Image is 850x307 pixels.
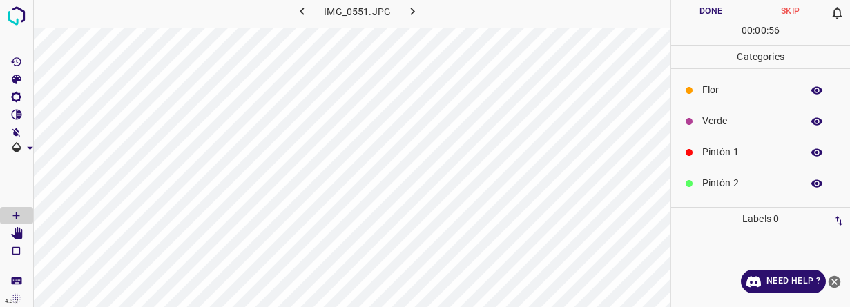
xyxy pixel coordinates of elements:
p: Pintón 2 [702,176,795,190]
div: Pintón 2 [671,168,850,199]
div: : : [742,23,780,45]
button: close-help [826,270,843,293]
div: 4.3.7 [1,296,22,307]
p: Pintón 1 [702,145,795,159]
div: Flor [671,75,850,106]
p: 00 [755,23,766,38]
p: Labels 0 [675,208,846,230]
p: 56 [769,23,780,38]
p: 00 [742,23,753,38]
div: Pintón 1 [671,137,850,168]
h6: IMG_0551.JPG [324,3,391,23]
div: Pintón 3 [671,199,850,230]
a: Need Help ? [741,270,826,293]
img: logo [4,3,29,28]
p: Verde [702,114,795,128]
p: Flor [702,83,795,97]
p: Categories [671,46,850,68]
div: Verde [671,106,850,137]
